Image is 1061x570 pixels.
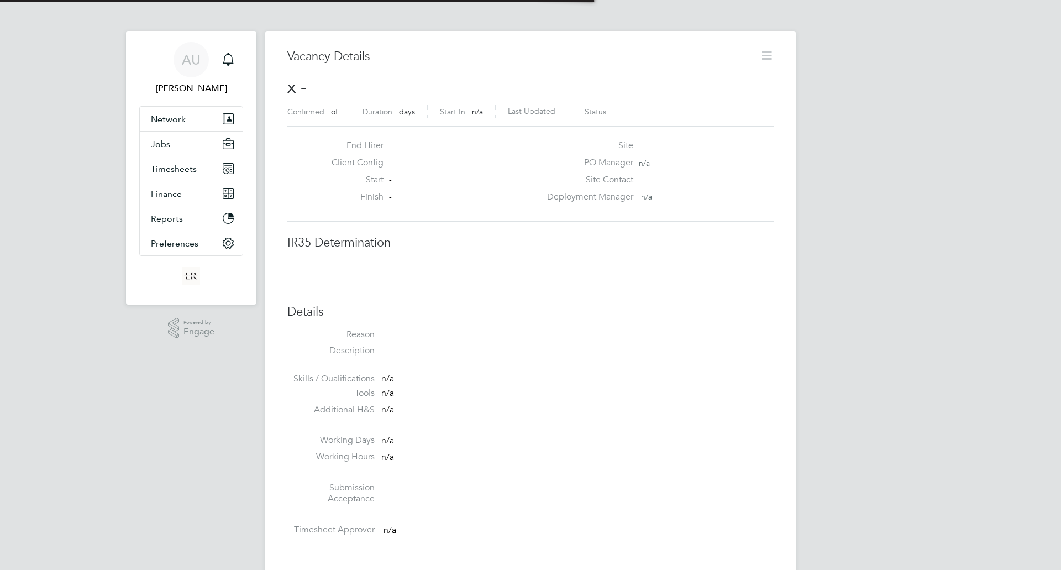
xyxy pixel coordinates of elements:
label: Finish [323,191,384,203]
span: of [331,107,338,117]
button: Preferences [140,231,243,255]
label: Site Contact [540,174,633,186]
span: x - [287,76,307,98]
h3: IR35 Determination [287,235,774,251]
button: Timesheets [140,156,243,181]
span: n/a [641,192,652,202]
h3: Vacancy Details [287,49,743,65]
label: Skills / Qualifications [287,373,375,385]
label: PO Manager [540,157,633,169]
label: Working Hours [287,451,375,463]
label: Additional H&S [287,404,375,416]
span: n/a [384,525,396,536]
label: Submission Acceptance [287,482,375,505]
span: n/a [381,435,394,446]
button: Jobs [140,132,243,156]
label: End Hirer [323,140,384,151]
label: Status [585,107,606,117]
label: Tools [287,388,375,399]
a: Go to home page [139,267,243,285]
span: n/a [381,388,394,399]
span: n/a [472,107,483,117]
button: Finance [140,181,243,206]
span: days [399,107,415,117]
button: Reports [140,206,243,231]
label: Duration [363,107,392,117]
img: loyalreliance-logo-retina.png [182,267,200,285]
label: Confirmed [287,107,324,117]
span: Network [151,114,186,124]
span: - [384,488,386,499]
span: - [389,192,392,202]
span: n/a [381,452,394,463]
a: Powered byEngage [168,318,215,339]
label: Reason [287,329,375,341]
span: Preferences [151,238,198,249]
a: AU[PERSON_NAME] [139,42,243,95]
span: AU [182,53,201,67]
label: Timesheet Approver [287,524,375,536]
label: Start In [440,107,465,117]
span: Jobs [151,139,170,149]
span: Reports [151,213,183,224]
span: Azmat Ullah [139,82,243,95]
label: Working Days [287,435,375,446]
span: n/a [381,373,394,384]
span: n/a [639,158,650,168]
span: Timesheets [151,164,197,174]
span: n/a [381,404,394,415]
label: Start [323,174,384,186]
label: Site [540,140,633,151]
nav: Main navigation [126,31,256,305]
label: Last Updated [508,106,555,116]
span: Powered by [183,318,214,327]
h3: Details [287,304,774,320]
label: Client Config [323,157,384,169]
label: Description [287,345,375,357]
span: - [389,175,392,185]
span: Engage [183,327,214,337]
label: Deployment Manager [540,191,633,203]
button: Network [140,107,243,131]
span: Finance [151,189,182,199]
